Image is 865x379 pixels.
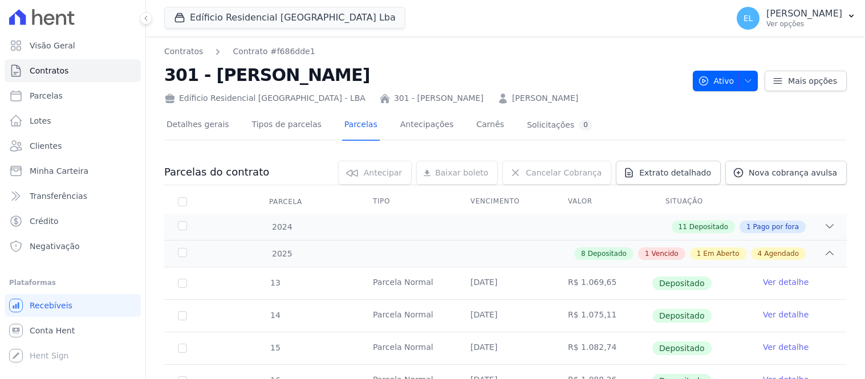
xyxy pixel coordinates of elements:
a: Carnês [474,111,506,141]
td: R$ 1.069,65 [554,267,652,299]
a: Ver detalhe [763,341,809,353]
a: Transferências [5,185,141,207]
p: Ver opções [766,19,842,28]
span: Mais opções [788,75,837,87]
span: Minha Carteira [30,165,88,177]
div: Edíficio Residencial [GEOGRAPHIC_DATA] - LBA [164,92,366,104]
iframe: Intercom live chat [11,340,39,368]
span: Conta Hent [30,325,75,336]
button: Edíficio Residencial [GEOGRAPHIC_DATA] Lba [164,7,405,28]
th: Tipo [359,190,457,214]
a: Negativação [5,235,141,258]
div: Parcela [255,190,316,213]
div: Solicitações [527,120,592,131]
td: [DATE] [457,267,554,299]
span: Crédito [30,215,59,227]
span: Ativo [698,71,734,91]
td: Parcela Normal [359,300,457,332]
p: [PERSON_NAME] [766,8,842,19]
span: Visão Geral [30,40,75,51]
span: 11 [679,222,687,232]
span: Parcelas [30,90,63,101]
span: 4 [758,248,762,259]
a: Tipos de parcelas [250,111,324,141]
span: 1 [645,248,649,259]
span: Recebíveis [30,300,72,311]
span: 15 [269,343,281,352]
span: Nova cobrança avulsa [749,167,837,178]
a: Recebíveis [5,294,141,317]
a: Mais opções [765,71,847,91]
div: 0 [579,120,592,131]
a: Visão Geral [5,34,141,57]
a: Antecipações [398,111,456,141]
span: Depositado [652,341,712,355]
span: Clientes [30,140,62,152]
span: Em Aberto [703,248,739,259]
nav: Breadcrumb [164,46,684,58]
input: Só é possível selecionar pagamentos em aberto [178,344,187,353]
span: Lotes [30,115,51,127]
a: Ver detalhe [763,276,809,288]
span: Negativação [30,241,80,252]
a: Lotes [5,109,141,132]
a: [PERSON_NAME] [512,92,578,104]
span: Depositado [588,248,627,259]
a: Contratos [164,46,203,58]
span: 8 [581,248,586,259]
input: Só é possível selecionar pagamentos em aberto [178,311,187,320]
span: 13 [269,278,281,287]
a: Detalhes gerais [164,111,232,141]
span: Extrato detalhado [639,167,711,178]
td: Parcela Normal [359,332,457,364]
span: Depositado [689,222,728,232]
a: Contratos [5,59,141,82]
span: Depositado [652,276,712,290]
td: Parcela Normal [359,267,457,299]
a: Clientes [5,135,141,157]
button: EL [PERSON_NAME] Ver opções [728,2,865,34]
td: [DATE] [457,332,554,364]
span: Pago por fora [753,222,799,232]
a: Parcelas [5,84,141,107]
td: R$ 1.082,74 [554,332,652,364]
span: EL [744,14,753,22]
td: R$ 1.075,11 [554,300,652,332]
h3: Parcelas do contrato [164,165,269,179]
div: Plataformas [9,276,136,290]
th: Vencimento [457,190,554,214]
span: 1 [746,222,751,232]
a: 301 - [PERSON_NAME] [394,92,484,104]
h2: 301 - [PERSON_NAME] [164,62,684,88]
th: Situação [652,190,749,214]
a: Ver detalhe [763,309,809,320]
nav: Breadcrumb [164,46,315,58]
span: Agendado [764,248,799,259]
span: Contratos [30,65,68,76]
input: Só é possível selecionar pagamentos em aberto [178,279,187,288]
a: Minha Carteira [5,160,141,182]
a: Solicitações0 [525,111,595,141]
a: Contrato #f686dde1 [233,46,315,58]
span: 1 [697,248,701,259]
span: Vencido [652,248,679,259]
a: Conta Hent [5,319,141,342]
a: Nova cobrança avulsa [725,161,847,185]
span: Transferências [30,190,87,202]
th: Valor [554,190,652,214]
td: [DATE] [457,300,554,332]
span: Depositado [652,309,712,323]
a: Parcelas [342,111,380,141]
a: Crédito [5,210,141,233]
a: Extrato detalhado [616,161,721,185]
button: Ativo [693,71,758,91]
span: 14 [269,311,281,320]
